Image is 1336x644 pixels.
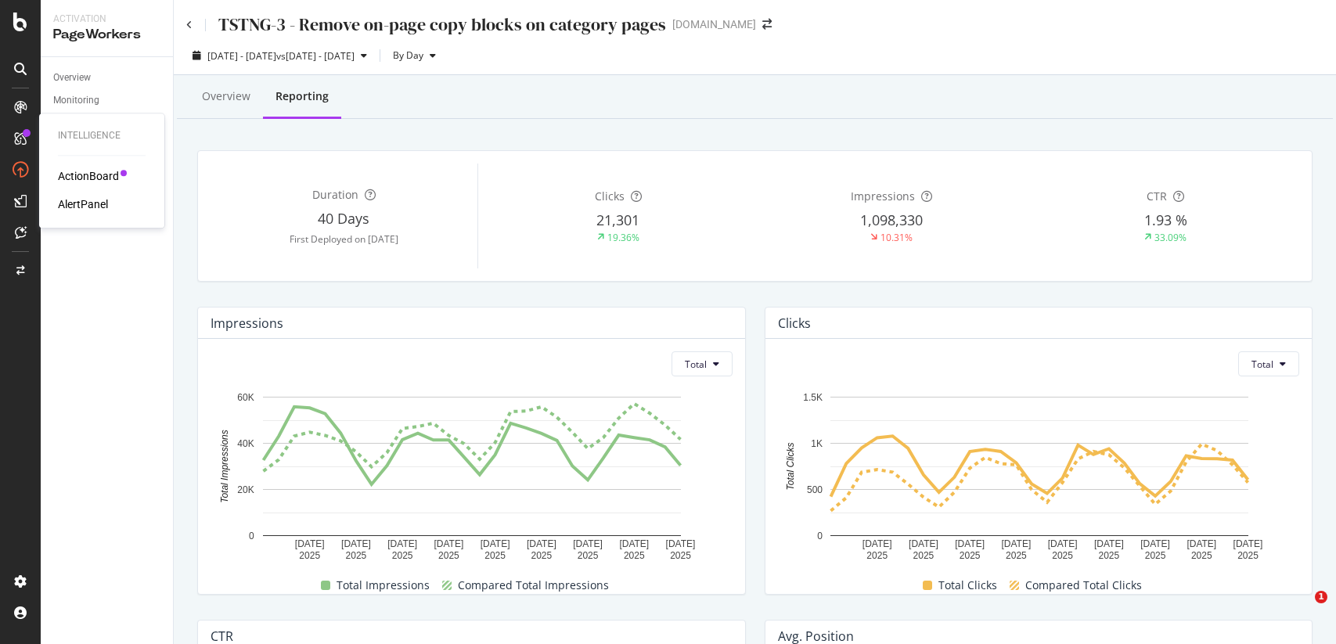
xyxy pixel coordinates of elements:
div: Intelligence [58,129,146,142]
text: 1.5K [803,392,823,403]
span: Total Clicks [938,576,997,595]
text: 2025 [531,550,552,561]
text: 2025 [670,550,691,561]
text: [DATE] [909,538,938,549]
text: 2025 [1190,550,1212,561]
a: Monitoring [53,92,162,109]
span: CTR [1147,189,1167,203]
text: 500 [806,484,822,495]
text: 2025 [1237,550,1259,561]
span: Total [1251,358,1273,371]
text: [DATE] [573,538,603,549]
a: AlertPanel [58,196,108,212]
text: [DATE] [1093,538,1123,549]
div: PageWorkers [53,26,160,44]
text: [DATE] [862,538,891,549]
text: [DATE] [295,538,325,549]
div: Avg. position [778,628,854,644]
span: Compared Total Impressions [458,576,609,595]
button: [DATE] - [DATE]vs[DATE] - [DATE] [186,43,373,68]
text: 20K [237,484,254,495]
text: 2025 [1098,550,1119,561]
span: Clicks [595,189,625,203]
text: 2025 [299,550,320,561]
svg: A chart. [211,389,733,563]
div: 19.36% [607,231,639,244]
text: [DATE] [619,538,649,549]
text: 2025 [438,550,459,561]
text: [DATE] [341,538,371,549]
text: 2025 [913,550,934,561]
button: Total [1238,351,1299,376]
span: Total [685,358,707,371]
div: CTR [211,628,233,644]
text: 1K [811,438,823,449]
text: [DATE] [1233,538,1262,549]
span: [DATE] - [DATE] [207,49,276,63]
div: First Deployed on [DATE] [211,232,477,246]
text: 40K [237,438,254,449]
text: [DATE] [666,538,696,549]
text: 2025 [346,550,367,561]
div: 10.31% [880,231,913,244]
text: 2025 [578,550,599,561]
span: 1 [1315,591,1327,603]
text: [DATE] [434,538,463,549]
div: Activation [53,13,160,26]
span: 1,098,330 [860,210,923,229]
text: [DATE] [481,538,510,549]
span: Duration [312,187,358,202]
a: ActionBoard [58,168,119,184]
div: Overview [202,88,250,104]
text: 2025 [959,550,980,561]
text: [DATE] [1001,538,1031,549]
svg: A chart. [778,389,1300,563]
text: [DATE] [387,538,417,549]
div: arrow-right-arrow-left [762,19,772,30]
a: Click to go back [186,20,193,30]
text: [DATE] [955,538,985,549]
button: Total [672,351,733,376]
div: Overview [53,70,91,86]
text: [DATE] [1187,538,1216,549]
text: 2025 [392,550,413,561]
text: Total Impressions [219,430,230,504]
text: 2025 [624,550,645,561]
text: 2025 [484,550,506,561]
text: [DATE] [1047,538,1077,549]
text: 2025 [1052,550,1073,561]
text: [DATE] [1140,538,1170,549]
span: Compared Total Clicks [1025,576,1142,595]
button: By Day [387,43,442,68]
span: Impressions [851,189,915,203]
a: Overview [53,70,162,86]
span: By Day [387,49,423,62]
text: 60K [237,392,254,403]
text: [DATE] [527,538,556,549]
iframe: Intercom live chat [1283,591,1320,628]
text: 2025 [866,550,888,561]
div: Monitoring [53,92,99,109]
span: 21,301 [596,210,639,229]
text: 2025 [1144,550,1165,561]
text: 0 [817,531,823,541]
span: 1.93 % [1144,210,1187,229]
div: Reporting [275,88,329,104]
text: 2025 [1006,550,1027,561]
span: 40 Days [318,209,369,228]
div: TSTNG-3 - Remove on-page copy blocks on category pages [218,13,666,37]
div: [DOMAIN_NAME] [672,16,756,32]
div: 33.09% [1154,231,1187,244]
text: 0 [249,531,254,541]
div: Impressions [211,315,283,331]
span: Total Impressions [337,576,430,595]
text: Total Clicks [785,443,796,491]
div: Clicks [778,315,811,331]
span: vs [DATE] - [DATE] [276,49,355,63]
